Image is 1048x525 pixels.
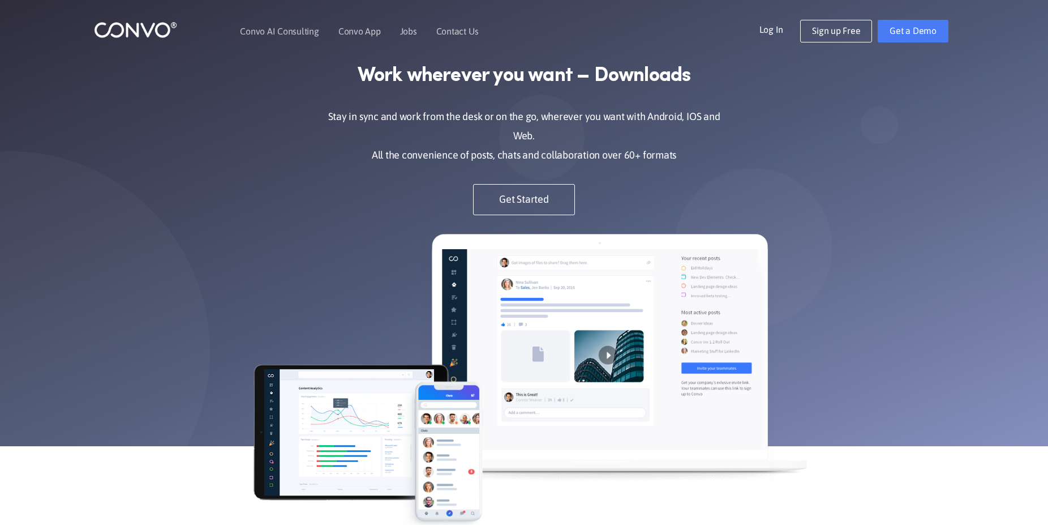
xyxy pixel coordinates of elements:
[759,20,801,38] a: Log In
[358,64,691,88] strong: Work wherever you want – Downloads
[436,27,479,36] a: Contact Us
[473,184,575,215] a: Get Started
[800,20,872,42] a: Sign up Free
[878,20,948,42] a: Get a Demo
[240,27,319,36] a: Convo AI Consulting
[94,21,177,39] img: logo_1.png
[317,107,731,164] p: Stay in sync and work from the desk or on the go, wherever you want with Android, IOS and Web. Al...
[338,27,381,36] a: Convo App
[858,104,901,147] img: shape_not_found
[400,27,417,36] a: Jobs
